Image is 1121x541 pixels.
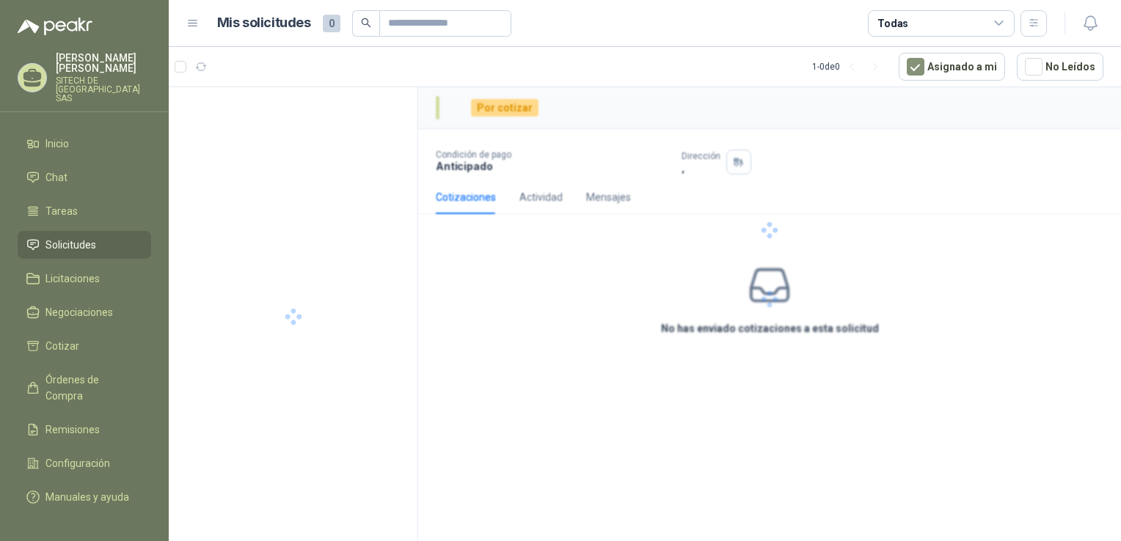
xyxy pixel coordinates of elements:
span: Inicio [45,136,69,152]
span: Cotizar [45,338,79,354]
a: Solicitudes [18,231,151,259]
span: Tareas [45,203,78,219]
a: Tareas [18,197,151,225]
img: Logo peakr [18,18,92,35]
a: Remisiones [18,416,151,444]
div: Todas [877,15,908,32]
span: Chat [45,169,67,185]
a: Negociaciones [18,298,151,326]
p: [PERSON_NAME] [PERSON_NAME] [56,53,151,73]
a: Configuración [18,449,151,477]
a: Cotizar [18,332,151,360]
span: Remisiones [45,422,100,438]
span: Configuración [45,455,110,471]
span: Licitaciones [45,270,100,287]
button: No Leídos [1017,53,1103,81]
div: 1 - 0 de 0 [812,55,887,78]
h1: Mis solicitudes [217,12,311,34]
span: Órdenes de Compra [45,372,137,404]
a: Manuales y ayuda [18,483,151,511]
span: Negociaciones [45,304,113,320]
a: Inicio [18,130,151,158]
a: Licitaciones [18,265,151,292]
span: Manuales y ayuda [45,489,129,505]
span: search [361,18,371,28]
p: SITECH DE [GEOGRAPHIC_DATA] SAS [56,76,151,103]
button: Asignado a mi [899,53,1005,81]
a: Órdenes de Compra [18,366,151,410]
a: Chat [18,163,151,191]
span: 0 [323,15,340,32]
span: Solicitudes [45,237,96,253]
